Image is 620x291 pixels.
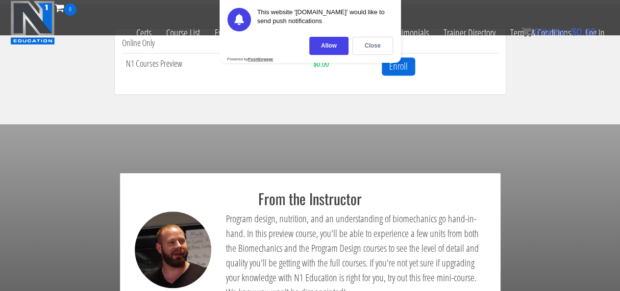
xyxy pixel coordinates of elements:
[10,0,55,45] img: n1-education
[55,1,76,14] a: 0
[159,16,207,50] a: Course List
[135,212,212,289] img: kassem-coach-comment-description
[352,37,393,55] div: Close
[64,3,76,16] span: 0
[534,26,539,37] span: 0
[542,26,568,37] span: items:
[571,26,576,37] span: $
[309,37,348,55] div: Allow
[257,8,393,31] div: This website '[DOMAIN_NAME]' would like to send push notifications
[248,57,273,61] strong: PushEngage
[127,190,493,207] h2: From the Instructor
[122,53,310,79] td: N1 Courses Preview
[227,57,273,61] div: Powered by
[129,16,159,50] a: Certs
[382,57,415,76] a: Enroll
[382,16,436,50] a: Testimonials
[571,26,595,37] bdi: 0.00
[503,16,578,50] a: Terms & Conditions
[207,16,242,50] a: Events
[521,26,595,37] a: 0 items: $0.00
[578,16,612,50] a: Log In
[521,27,531,37] img: icon11.png
[313,57,329,69] strong: $0.00
[436,16,503,50] a: Trainer Directory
